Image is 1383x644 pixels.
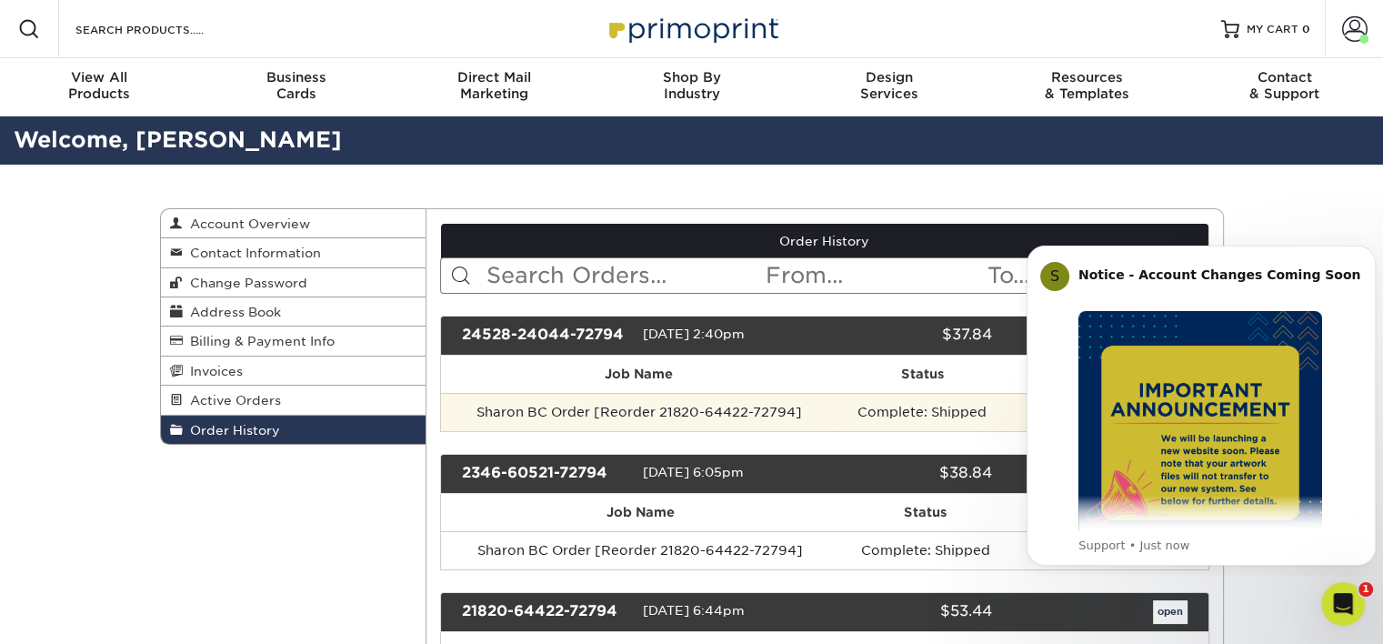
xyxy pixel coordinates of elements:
span: [DATE] 6:44pm [643,603,745,618]
th: Tracking # [1011,494,1208,531]
a: Address Book [161,297,426,327]
span: Resources [987,69,1185,86]
div: 2346-60521-72794 [448,462,643,486]
span: 1 [1358,582,1373,597]
span: Contact Information [183,246,321,260]
th: Status [837,356,1007,393]
span: [DATE] 2:40pm [643,327,745,341]
span: Business [197,69,395,86]
input: SEARCH PRODUCTS..... [74,18,251,40]
a: BusinessCards [197,58,395,116]
input: Search Orders... [485,258,764,293]
span: Billing & Payment Info [183,334,335,348]
iframe: Intercom notifications message [1019,229,1383,577]
a: open [1153,600,1188,624]
div: Services [790,69,987,102]
span: Change Password [183,276,307,290]
a: Billing & Payment Info [161,327,426,356]
a: Order History [161,416,426,444]
td: 1Z2A61060394636656 [1007,393,1208,431]
iframe: Intercom live chat [1321,582,1365,626]
div: & Templates [987,69,1185,102]
td: Sharon BC Order [Reorder 21820-64422-72794] [441,393,837,431]
div: $37.84 [811,324,1006,347]
a: Change Password [161,268,426,297]
a: Shop ByIndustry [593,58,790,116]
a: Account Overview [161,209,426,238]
span: Design [790,69,987,86]
div: 24528-24044-72794 [448,324,643,347]
div: Cards [197,69,395,102]
span: Account Overview [183,216,310,231]
td: Complete: Shipped [840,531,1011,569]
span: Active Orders [183,393,281,408]
a: Contact Information [161,238,426,267]
a: DesignServices [790,58,987,116]
a: Contact& Support [1186,58,1383,116]
a: Active Orders [161,386,426,415]
input: From... [764,258,986,293]
span: Direct Mail [396,69,593,86]
th: Status [840,494,1011,531]
th: Job Name [441,494,840,531]
td: 1Z2A61060390140162 [1011,531,1208,569]
th: Job Name [441,356,837,393]
span: [DATE] 6:05pm [643,465,744,479]
th: Tracking # [1007,356,1208,393]
div: 21820-64422-72794 [448,600,643,624]
div: Industry [593,69,790,102]
div: Marketing [396,69,593,102]
a: Order History [441,224,1208,258]
a: Invoices [161,357,426,386]
span: MY CART [1247,22,1298,37]
input: To... [986,258,1208,293]
span: Order History [183,423,280,438]
div: & Support [1186,69,1383,102]
div: $53.44 [811,600,1006,624]
span: Invoices [183,364,243,378]
td: Complete: Shipped [837,393,1007,431]
span: Address Book [183,305,281,319]
a: Direct MailMarketing [396,58,593,116]
div: $38.84 [811,462,1006,486]
span: 0 [1302,23,1310,35]
span: Contact [1186,69,1383,86]
img: Primoprint [601,9,783,48]
a: Resources& Templates [987,58,1185,116]
td: Sharon BC Order [Reorder 21820-64422-72794] [441,531,840,569]
span: Shop By [593,69,790,86]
